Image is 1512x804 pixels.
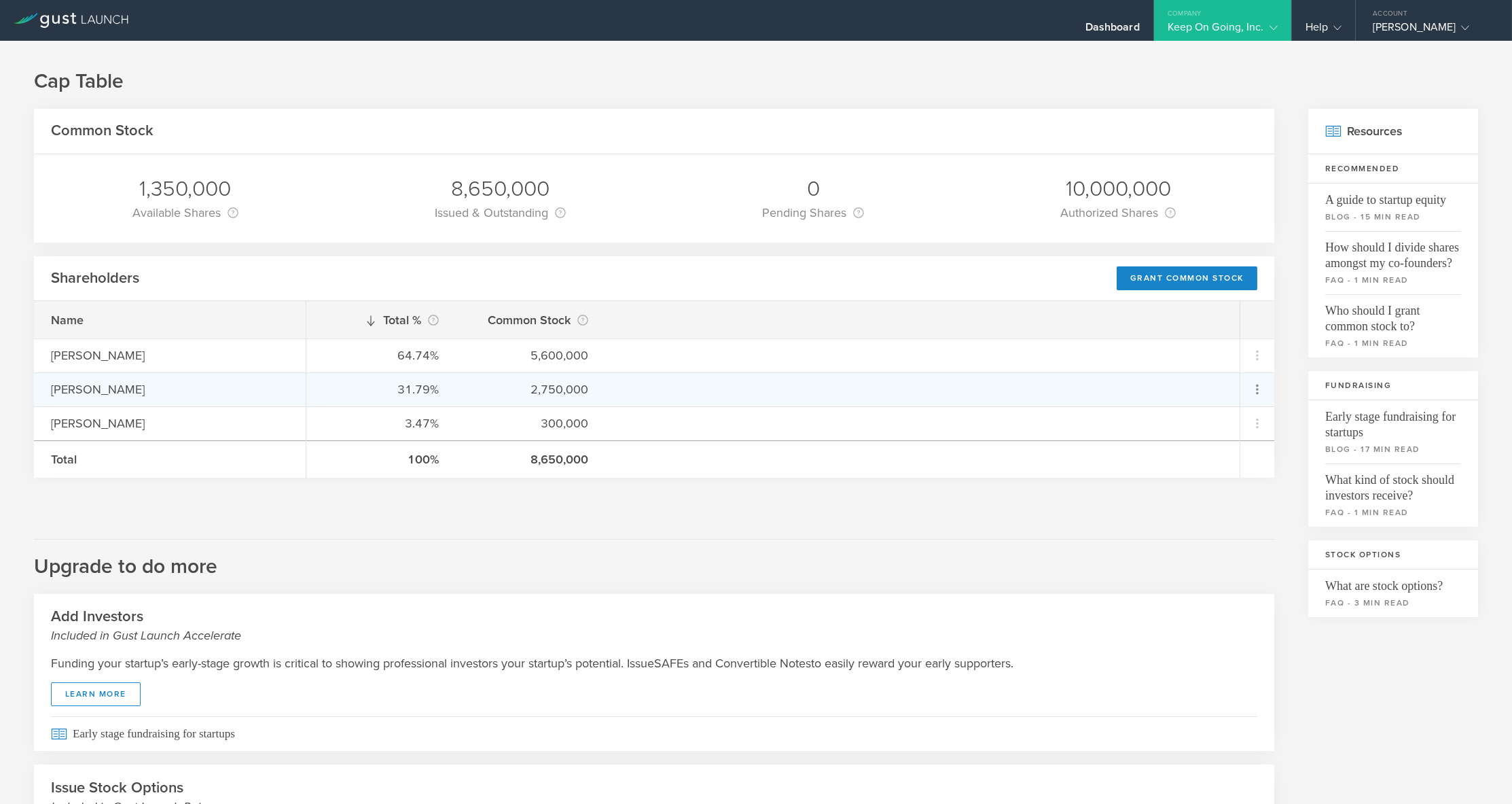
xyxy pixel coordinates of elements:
span: Early stage fundraising for startups [1325,400,1461,440]
a: What are stock options?faq - 3 min read [1308,570,1478,617]
span: Early stage fundraising for startups [51,716,1257,751]
a: How should I divide shares amongst my co-founders?faq - 1 min read [1308,231,1478,294]
span: How should I divide shares amongst my co-founders? [1325,231,1461,271]
h2: Resources [1308,109,1478,154]
div: [PERSON_NAME] [51,415,289,432]
a: What kind of stock should investors receive?faq - 1 min read [1308,464,1478,527]
div: Name [51,311,289,329]
div: 31.79% [323,381,439,398]
div: [PERSON_NAME] [51,347,289,364]
div: Pending Shares [762,203,864,222]
div: 8,650,000 [473,451,588,468]
div: Total % [323,311,439,330]
div: 64.74% [323,347,439,364]
div: 3.47% [323,415,439,432]
iframe: Chat Widget [1444,739,1512,804]
div: Authorized Shares [1060,203,1176,222]
div: Help [1306,20,1342,41]
a: Early stage fundraising for startupsblog - 17 min read [1308,400,1478,464]
small: faq - 1 min read [1325,506,1461,519]
div: Grant Common Stock [1117,266,1257,290]
div: 300,000 [473,415,588,432]
small: blog - 17 min read [1325,443,1461,455]
div: 0 [762,175,864,203]
span: A guide to startup equity [1325,183,1461,208]
a: Early stage fundraising for startups [34,716,1274,751]
a: learn more [51,682,141,706]
div: Common Stock [473,311,588,330]
h3: Recommended [1308,154,1478,183]
small: faq - 1 min read [1325,337,1461,349]
div: Keep On Going, Inc. [1168,20,1278,41]
a: Who should I grant common stock to?faq - 1 min read [1308,294,1478,357]
div: Available Shares [132,203,238,222]
div: [PERSON_NAME] [1373,20,1488,41]
h2: Add Investors [51,607,1257,644]
h3: Stock Options [1308,540,1478,570]
div: 2,750,000 [473,381,588,398]
h2: Common Stock [51,121,154,141]
span: SAFEs and Convertible Notes [654,654,811,672]
a: A guide to startup equityblog - 15 min read [1308,183,1478,231]
h3: Fundraising [1308,371,1478,400]
span: What are stock options? [1325,570,1461,594]
small: faq - 3 min read [1325,597,1461,609]
span: Who should I grant common stock to? [1325,294,1461,334]
small: blog - 15 min read [1325,211,1461,223]
small: faq - 1 min read [1325,274,1461,286]
div: Dashboard [1085,20,1140,41]
div: 8,650,000 [435,175,566,203]
div: Total [51,451,289,468]
h2: Upgrade to do more [34,539,1274,580]
span: What kind of stock should investors receive? [1325,464,1461,504]
small: Included in Gust Launch Accelerate [51,627,1257,644]
h2: Shareholders [51,268,139,288]
div: 100% [323,451,439,468]
div: 5,600,000 [473,347,588,364]
div: 10,000,000 [1060,175,1176,203]
h1: Cap Table [34,68,1478,95]
div: [PERSON_NAME] [51,381,289,398]
div: Issued & Outstanding [435,203,566,222]
div: 1,350,000 [132,175,238,203]
p: Funding your startup’s early-stage growth is critical to showing professional investors your star... [51,654,1257,672]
